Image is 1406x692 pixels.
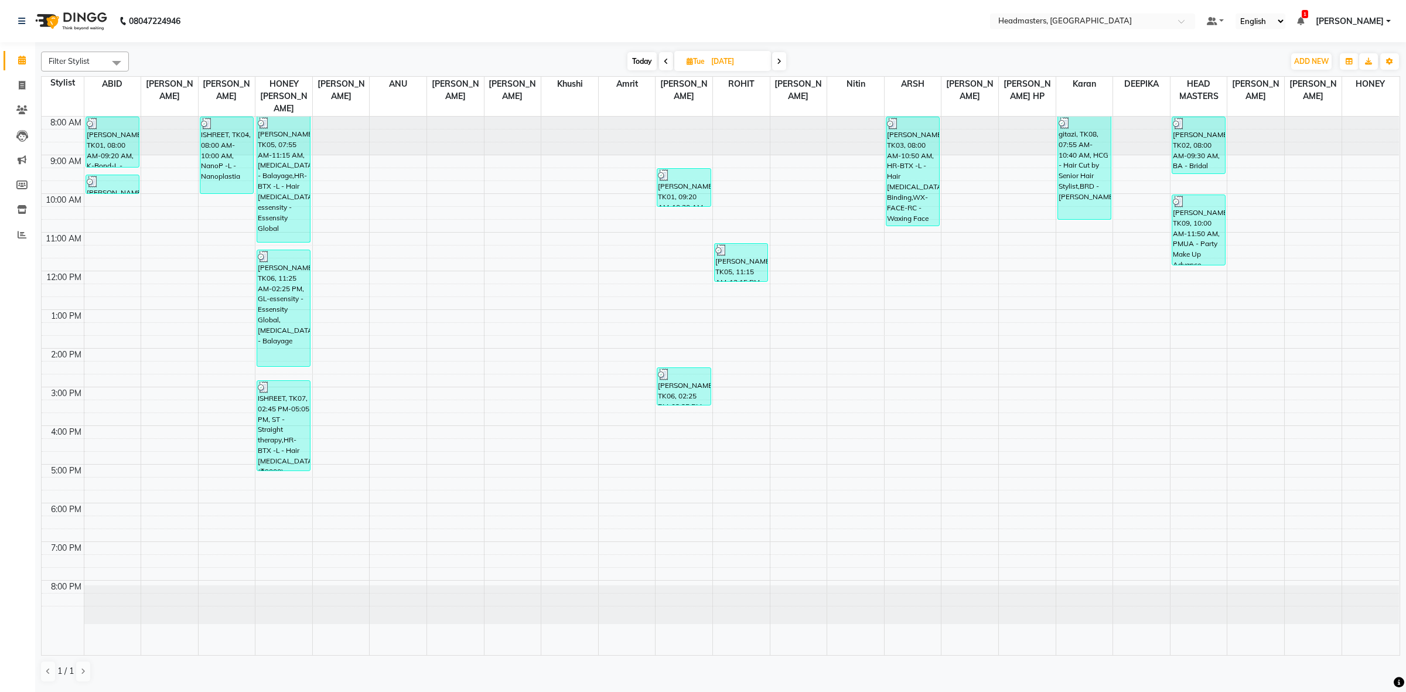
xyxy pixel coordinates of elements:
[599,77,656,91] span: Amrit
[86,117,139,167] div: [PERSON_NAME], TK01, 08:00 AM-09:20 AM, K-Bond-L - Kerabond extra long ,[MEDICAL_DATA] - Balayage
[42,77,84,89] div: Stylist
[313,77,370,104] span: [PERSON_NAME]
[48,117,84,129] div: 8:00 AM
[1285,77,1342,104] span: [PERSON_NAME]
[49,581,84,593] div: 8:00 PM
[941,77,998,104] span: [PERSON_NAME]
[1294,57,1329,66] span: ADD NEW
[1058,117,1111,219] div: gitazi, TK08, 07:55 AM-10:40 AM, HCG - Hair Cut by Senior Hair Stylist,BRD - [PERSON_NAME]
[255,77,312,116] span: HONEY [PERSON_NAME]
[199,77,255,104] span: [PERSON_NAME]
[43,194,84,206] div: 10:00 AM
[1170,77,1227,104] span: HEAD MASTERS
[657,169,710,206] div: [PERSON_NAME], TK01, 09:20 AM-10:20 AM, OPT - Plex treatment
[370,77,426,91] span: ANU
[770,77,827,104] span: [PERSON_NAME]
[84,77,141,91] span: ABID
[257,250,310,366] div: [PERSON_NAME], TK06, 11:25 AM-02:25 PM, GL-essensity - Essensity Global,[MEDICAL_DATA] - Balayage
[656,77,712,104] span: [PERSON_NAME]
[999,77,1056,104] span: [PERSON_NAME] HP
[49,503,84,516] div: 6:00 PM
[885,77,941,91] span: ARSH
[49,542,84,554] div: 7:00 PM
[129,5,180,38] b: 08047224946
[257,117,310,242] div: [PERSON_NAME], TK05, 07:55 AM-11:15 AM, [MEDICAL_DATA] - Balayage,HR-BTX -L - Hair [MEDICAL_DATA]...
[886,117,939,226] div: [PERSON_NAME], TK03, 08:00 AM-10:50 AM, HR-BTX -L - Hair [MEDICAL_DATA],Moustache Binding,WX-FACE...
[44,271,84,284] div: 12:00 PM
[1227,77,1284,104] span: [PERSON_NAME]
[708,53,766,70] input: 2025-09-02
[57,665,74,677] span: 1 / 1
[684,57,708,66] span: Tue
[200,117,253,193] div: ISHREET, TK04, 08:00 AM-10:00 AM, NanoP -L - Nanoplastia
[43,233,84,245] div: 11:00 AM
[49,310,84,322] div: 1:00 PM
[86,175,139,193] div: [PERSON_NAME], TK02, 09:30 AM-10:00 AM, CA - Chemical Advance
[30,5,110,38] img: logo
[541,77,598,91] span: Khushi
[257,381,310,471] div: ISHREET, TK07, 02:45 PM-05:05 PM, ST - Straight therapy,HR-BTX -L - Hair [MEDICAL_DATA] (₹9000)
[49,56,90,66] span: Filter Stylist
[484,77,541,104] span: [PERSON_NAME]
[1342,77,1399,91] span: HONEY
[1297,16,1304,26] a: 1
[713,77,770,91] span: ROHIT
[1302,10,1308,18] span: 1
[49,426,84,438] div: 4:00 PM
[1291,53,1332,70] button: ADD NEW
[49,465,84,477] div: 5:00 PM
[1113,77,1170,91] span: DEEPIKA
[1172,195,1225,265] div: [PERSON_NAME], TK09, 10:00 AM-11:50 AM, PMUA - Party Make Up Advance
[1316,15,1384,28] span: [PERSON_NAME]
[715,244,767,281] div: [PERSON_NAME], TK05, 11:15 AM-12:15 PM, OPT - Plex Treatment
[1056,77,1113,91] span: Karan
[49,387,84,400] div: 3:00 PM
[49,349,84,361] div: 2:00 PM
[827,77,884,91] span: Nitin
[141,77,198,104] span: [PERSON_NAME]
[657,368,710,405] div: [PERSON_NAME], TK06, 02:25 PM-03:25 PM, OPT - Plex Treatment
[627,52,657,70] span: Today
[1172,117,1225,173] div: [PERSON_NAME], TK02, 08:00 AM-09:30 AM, BA - Bridal Advance
[48,155,84,168] div: 9:00 AM
[427,77,484,104] span: [PERSON_NAME]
